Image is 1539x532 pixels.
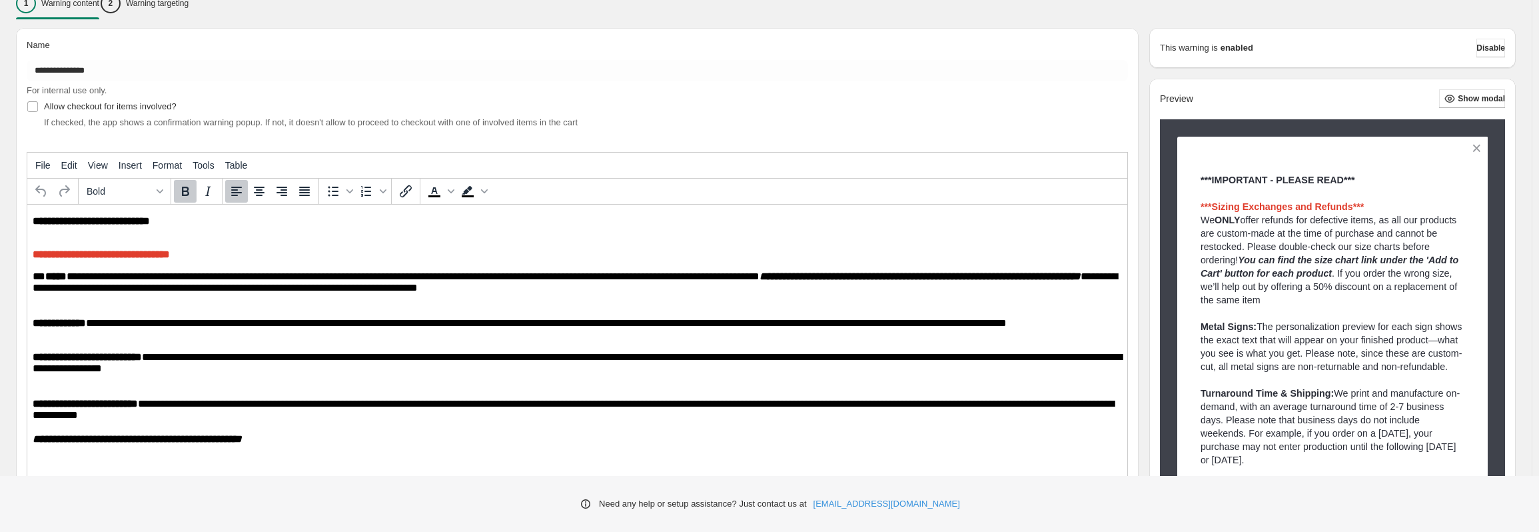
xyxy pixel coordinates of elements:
[44,101,177,111] span: Allow checkout for items involved?
[1201,321,1257,332] strong: Metal Signs:
[1201,373,1465,467] p: We print and manufacture on-demand, with an average turnaround time of 2-7 business days. Please ...
[394,180,417,203] button: Insert/edit link
[423,180,456,203] div: Text color
[81,180,168,203] button: Formats
[225,180,248,203] button: Align left
[193,160,215,171] span: Tools
[53,180,75,203] button: Redo
[1215,215,1240,225] strong: ONLY
[1160,41,1218,55] p: This warning is
[293,180,316,203] button: Justify
[322,180,355,203] div: Bullet list
[27,40,50,50] span: Name
[1221,41,1253,55] strong: enabled
[1439,89,1505,108] button: Show modal
[1201,255,1458,279] strong: You can find the size chart link under the 'Add to Cart' button for each product
[197,180,219,203] button: Italic
[1476,43,1505,53] span: Disable
[270,180,293,203] button: Align right
[30,180,53,203] button: Undo
[174,180,197,203] button: Bold
[813,497,960,511] a: [EMAIL_ADDRESS][DOMAIN_NAME]
[61,160,77,171] span: Edit
[27,85,107,95] span: For internal use only.
[456,180,490,203] div: Background color
[248,180,270,203] button: Align center
[87,186,152,197] span: Bold
[1160,93,1193,105] h2: Preview
[1201,201,1364,212] strong: ***Sizing Exchanges and Refunds***
[1201,320,1465,373] p: The personalization preview for each sign shows the exact text that will appear on your finished ...
[355,180,388,203] div: Numbered list
[225,160,247,171] span: Table
[1476,39,1505,57] button: Disable
[1458,93,1505,104] span: Show modal
[88,160,108,171] span: View
[1201,213,1465,320] p: We offer refunds for defective items, as all our products are custom-made at the time of purchase...
[153,160,182,171] span: Format
[1201,388,1334,399] strong: Turnaround Time & Shipping:
[44,117,578,127] span: If checked, the app shows a confirmation warning popup. If not, it doesn't allow to proceed to ch...
[119,160,142,171] span: Insert
[35,160,51,171] span: File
